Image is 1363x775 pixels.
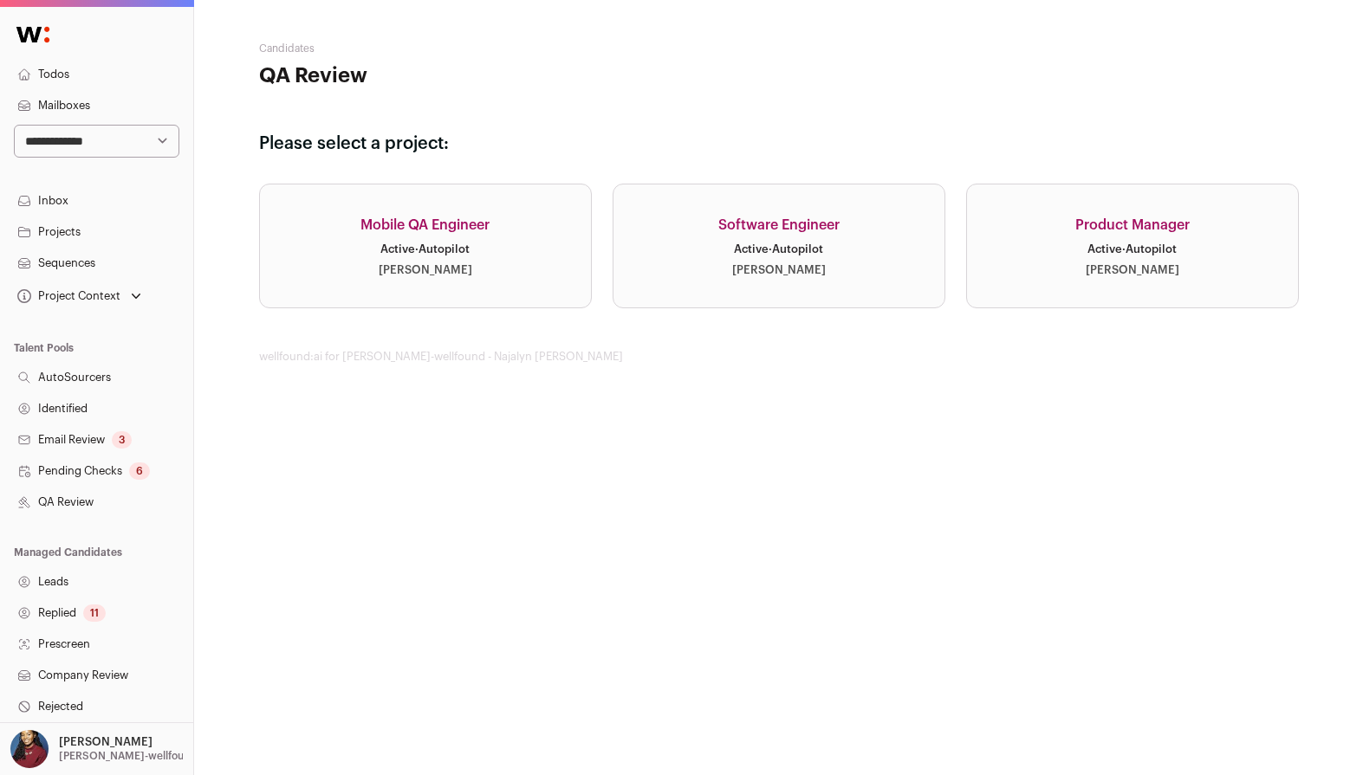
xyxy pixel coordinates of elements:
h3: Please select a project: [259,132,1299,156]
div: [PERSON_NAME] [732,263,826,277]
p: [PERSON_NAME]-wellfound [59,749,197,763]
span: · [415,243,419,255]
a: Software Engineer [613,184,945,308]
img: Wellfound [7,17,59,52]
div: Active Autopilot [380,242,470,256]
a: Product Manager [966,184,1299,308]
span: · [769,243,772,255]
a: Mobile QA Engineer [259,184,592,308]
div: Project Context [14,289,120,303]
div: Mobile QA Engineer [360,215,490,236]
div: [PERSON_NAME] [1086,263,1179,277]
img: 10010497-medium_jpg [10,730,49,768]
span: · [1122,243,1126,255]
h2: Candidates [259,42,606,55]
h1: QA Review [259,62,606,90]
p: [PERSON_NAME] [59,735,153,749]
div: [PERSON_NAME] [379,263,472,277]
div: 3 [112,431,132,449]
div: Active Autopilot [734,242,823,256]
div: 6 [129,462,150,480]
button: Open dropdown [7,730,186,768]
button: Open dropdown [14,284,145,308]
div: Product Manager [1075,215,1190,236]
div: Software Engineer [718,215,840,236]
footer: wellfound:ai for [PERSON_NAME]-wellfound - Najalyn [PERSON_NAME] [259,350,1299,364]
div: 11 [83,604,106,622]
div: Active Autopilot [1087,242,1177,256]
